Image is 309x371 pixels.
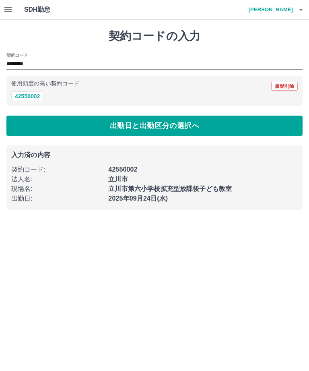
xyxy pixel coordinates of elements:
button: 出勤日と出勤区分の選択へ [6,116,303,136]
p: 出勤日 : [11,194,103,203]
h2: 契約コード [6,52,28,58]
button: 42550002 [11,91,43,101]
button: 履歴削除 [271,82,298,91]
b: 42550002 [108,166,137,173]
p: 入力済の内容 [11,152,298,158]
b: 立川市 [108,176,128,182]
p: 現場名 : [11,184,103,194]
b: 2025年09月24日(水) [108,195,168,202]
p: 契約コード : [11,165,103,174]
h1: 契約コードの入力 [6,29,303,43]
b: 立川市第六小学校拡充型放課後子ども教室 [108,185,232,192]
p: 使用頻度の高い契約コード [11,81,79,87]
p: 法人名 : [11,174,103,184]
